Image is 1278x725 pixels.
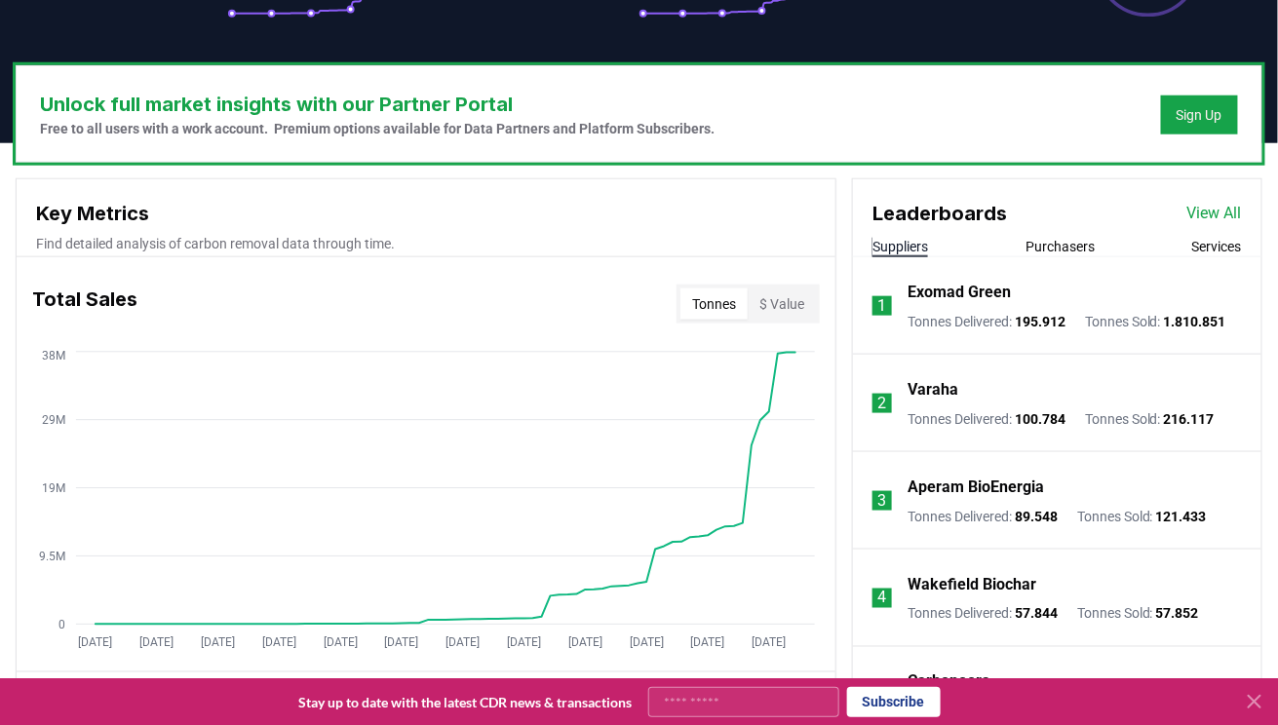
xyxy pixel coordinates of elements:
[908,409,1065,429] p: Tonnes Delivered :
[872,237,928,256] button: Suppliers
[878,294,887,318] p: 1
[908,476,1044,499] a: Aperam BioEnergia
[568,635,602,649] tspan: [DATE]
[1015,509,1058,524] span: 89.548
[680,288,748,320] button: Tonnes
[908,378,958,401] a: Varaha
[445,635,480,649] tspan: [DATE]
[908,312,1065,331] p: Tonnes Delivered :
[1015,314,1065,329] span: 195.912
[878,489,887,513] p: 3
[1077,507,1207,526] p: Tonnes Sold :
[39,550,65,563] tspan: 9.5M
[139,635,174,649] tspan: [DATE]
[1177,105,1222,125] a: Sign Up
[748,288,816,320] button: $ Value
[42,481,65,495] tspan: 19M
[40,119,715,138] p: Free to all users with a work account. Premium options available for Data Partners and Platform S...
[878,392,887,415] p: 2
[385,635,419,649] tspan: [DATE]
[872,199,1007,228] h3: Leaderboards
[36,234,816,253] p: Find detailed analysis of carbon removal data through time.
[1085,409,1215,429] p: Tonnes Sold :
[262,635,296,649] tspan: [DATE]
[908,573,1036,596] a: Wakefield Biochar
[1187,202,1242,225] a: View All
[908,281,1011,304] a: Exomad Green
[1156,509,1207,524] span: 121.433
[1085,312,1226,331] p: Tonnes Sold :
[908,670,989,694] a: Carboneers
[1156,606,1199,622] span: 57.852
[908,604,1058,624] p: Tonnes Delivered :
[753,635,787,649] tspan: [DATE]
[36,199,816,228] h3: Key Metrics
[42,349,65,362] tspan: 38M
[32,285,137,324] h3: Total Sales
[908,507,1058,526] p: Tonnes Delivered :
[1192,237,1242,256] button: Services
[878,587,887,610] p: 4
[1077,604,1199,624] p: Tonnes Sold :
[1026,237,1095,256] button: Purchasers
[1164,411,1215,427] span: 216.117
[58,618,65,631] tspan: 0
[630,635,664,649] tspan: [DATE]
[201,635,235,649] tspan: [DATE]
[40,90,715,119] h3: Unlock full market insights with our Partner Portal
[78,635,112,649] tspan: [DATE]
[507,635,541,649] tspan: [DATE]
[691,635,725,649] tspan: [DATE]
[1015,411,1065,427] span: 100.784
[42,413,65,427] tspan: 29M
[324,635,358,649] tspan: [DATE]
[1015,606,1058,622] span: 57.844
[1164,314,1226,329] span: 1.810.851
[1161,95,1238,134] button: Sign Up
